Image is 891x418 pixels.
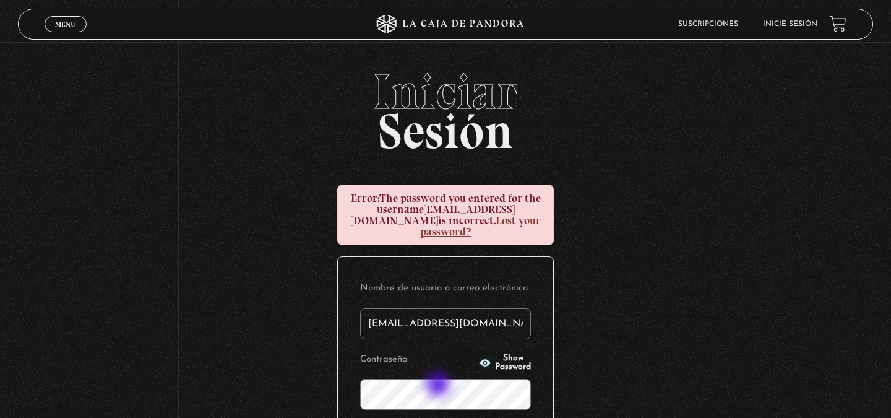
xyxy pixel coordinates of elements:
span: Iniciar [18,67,873,116]
h2: Sesión [18,67,873,146]
strong: Error: [351,191,379,205]
label: Nombre de usuario o correo electrónico [360,279,531,298]
a: Inicie sesión [763,20,817,28]
span: Show Password [495,354,531,372]
span: Cerrar [51,30,80,39]
a: View your shopping cart [830,15,846,32]
a: Suscripciones [678,20,738,28]
label: Contraseña [360,351,475,370]
button: Show Password [479,354,531,372]
span: Menu [55,20,75,28]
strong: [EMAIL_ADDRESS][DOMAIN_NAME] [351,202,515,227]
div: The password you entered for the username is incorrect. [337,185,554,245]
a: Lost your password? [420,214,541,238]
